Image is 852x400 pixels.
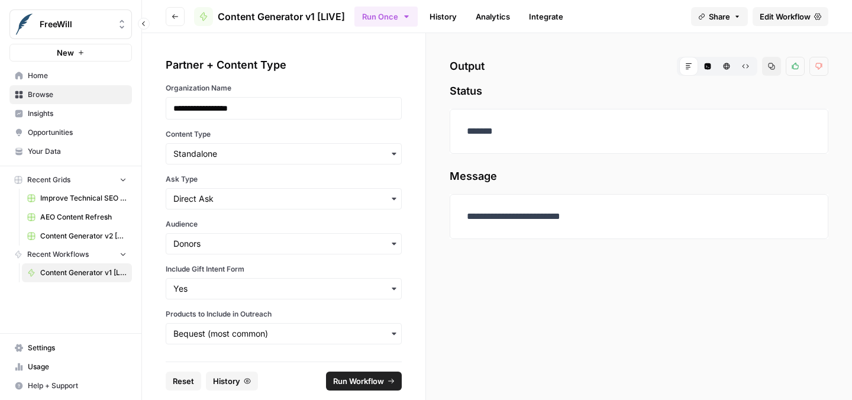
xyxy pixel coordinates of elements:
[333,375,384,387] span: Run Workflow
[450,57,828,76] h2: Output
[40,18,111,30] span: FreeWill
[450,168,828,185] span: Message
[9,85,132,104] a: Browse
[166,309,402,320] label: Products to Include in Outreach
[166,83,402,93] label: Organization Name
[166,57,402,73] div: Partner + Content Type
[194,7,345,26] a: Content Generator v1 [LIVE]
[28,146,127,157] span: Your Data
[213,375,240,387] span: History
[709,11,730,22] span: Share
[22,227,132,246] a: Content Generator v2 [DRAFT] Test
[9,376,132,395] button: Help + Support
[57,47,74,59] span: New
[22,189,132,208] a: Improve Technical SEO for Page
[173,238,394,250] input: Donors
[9,357,132,376] a: Usage
[28,380,127,391] span: Help + Support
[9,246,132,263] button: Recent Workflows
[28,362,127,372] span: Usage
[28,89,127,100] span: Browse
[173,148,394,160] input: Standalone
[9,44,132,62] button: New
[9,142,132,161] a: Your Data
[9,66,132,85] a: Home
[40,231,127,241] span: Content Generator v2 [DRAFT] Test
[9,171,132,189] button: Recent Grids
[28,108,127,119] span: Insights
[14,14,35,35] img: FreeWill Logo
[28,70,127,81] span: Home
[166,219,402,230] label: Audience
[691,7,748,26] button: Share
[27,175,70,185] span: Recent Grids
[469,7,517,26] a: Analytics
[40,267,127,278] span: Content Generator v1 [LIVE]
[522,7,570,26] a: Integrate
[166,359,402,375] div: Campaign Details
[28,343,127,353] span: Settings
[166,264,402,275] label: Include Gift Intent Form
[760,11,811,22] span: Edit Workflow
[22,263,132,282] a: Content Generator v1 [LIVE]
[753,7,828,26] a: Edit Workflow
[28,127,127,138] span: Opportunities
[206,372,258,391] button: History
[166,129,402,140] label: Content Type
[173,193,394,205] input: Direct Ask
[9,338,132,357] a: Settings
[166,174,402,185] label: Ask Type
[40,193,127,204] span: Improve Technical SEO for Page
[9,123,132,142] a: Opportunities
[354,7,418,27] button: Run Once
[326,372,402,391] button: Run Workflow
[22,208,132,227] a: AEO Content Refresh
[173,375,194,387] span: Reset
[40,212,127,222] span: AEO Content Refresh
[450,83,828,99] span: Status
[27,249,89,260] span: Recent Workflows
[422,7,464,26] a: History
[173,328,394,340] input: Bequest (most common)
[9,9,132,39] button: Workspace: FreeWill
[9,104,132,123] a: Insights
[173,283,394,295] input: Yes
[218,9,345,24] span: Content Generator v1 [LIVE]
[166,372,201,391] button: Reset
